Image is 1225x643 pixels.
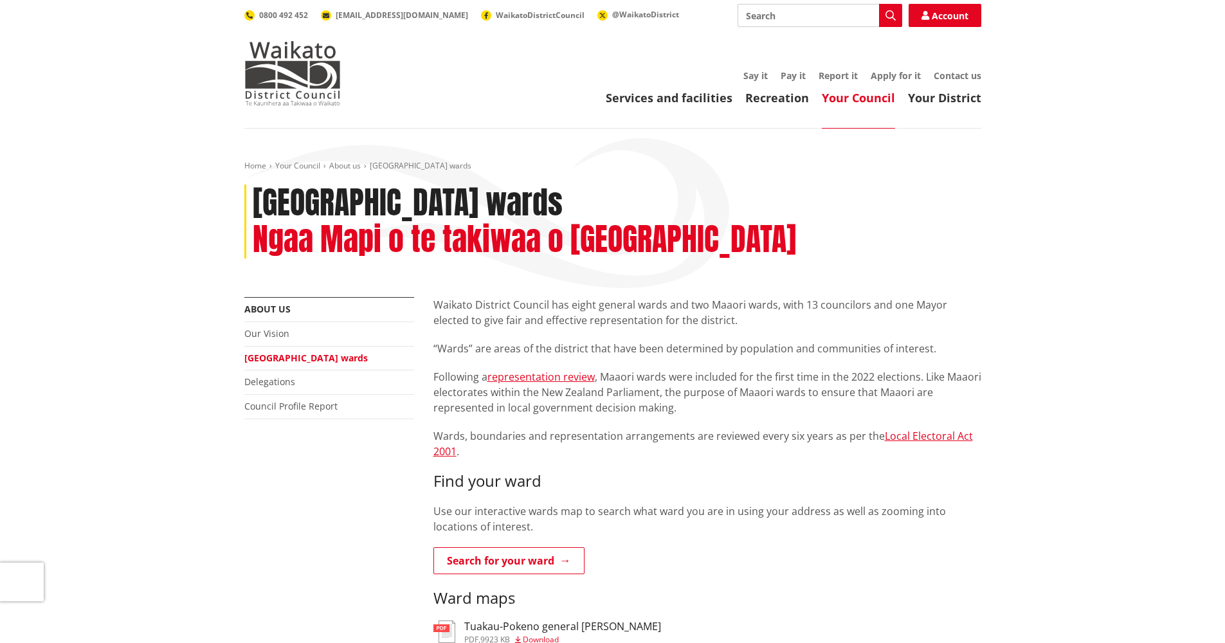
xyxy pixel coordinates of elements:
[743,69,768,82] a: Say it
[433,503,981,534] p: Use our interactive wards map to search what ward you are in using your address as well as zoomin...
[336,10,468,21] span: [EMAIL_ADDRESS][DOMAIN_NAME]
[433,297,981,328] p: Waikato District Council has eight general wards and two Maaori wards, with 13 councilors and one...
[370,160,471,171] span: [GEOGRAPHIC_DATA] wards
[606,90,732,105] a: Services and facilities
[909,4,981,27] a: Account
[597,9,679,20] a: @WaikatoDistrict
[244,400,338,412] a: Council Profile Report
[244,160,266,171] a: Home
[612,9,679,20] span: @WaikatoDistrict
[819,69,858,82] a: Report it
[275,160,320,171] a: Your Council
[259,10,308,21] span: 0800 492 452
[934,69,981,82] a: Contact us
[433,589,981,608] h3: Ward maps
[822,90,895,105] a: Your Council
[244,10,308,21] a: 0800 492 452
[321,10,468,21] a: [EMAIL_ADDRESS][DOMAIN_NAME]
[481,10,585,21] a: WaikatoDistrictCouncil
[244,327,289,340] a: Our Vision
[433,428,981,459] p: Wards, boundaries and representation arrangements are reviewed every six years as per the .
[329,160,361,171] a: About us
[908,90,981,105] a: Your District
[487,370,595,384] a: representation review
[244,41,341,105] img: Waikato District Council - Te Kaunihera aa Takiwaa o Waikato
[433,341,981,356] p: “Wards” are areas of the district that have been determined by population and communities of inte...
[433,369,981,415] p: Following a , Maaori wards were included for the first time in the 2022 elections. Like Maaori el...
[244,303,291,315] a: About us
[244,161,981,172] nav: breadcrumb
[244,352,368,364] a: [GEOGRAPHIC_DATA] wards
[464,620,661,633] h3: Tuakau-Pokeno general [PERSON_NAME]
[871,69,921,82] a: Apply for it
[745,90,809,105] a: Recreation
[433,547,585,574] a: Search for your ward
[253,221,796,258] h2: Ngaa Mapi o te takiwaa o [GEOGRAPHIC_DATA]
[781,69,806,82] a: Pay it
[496,10,585,21] span: WaikatoDistrictCouncil
[433,429,973,458] a: Local Electoral Act 2001
[738,4,902,27] input: Search input
[244,376,295,388] a: Delegations
[433,620,455,643] img: document-pdf.svg
[433,472,981,491] h3: Find your ward
[253,185,563,222] h1: [GEOGRAPHIC_DATA] wards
